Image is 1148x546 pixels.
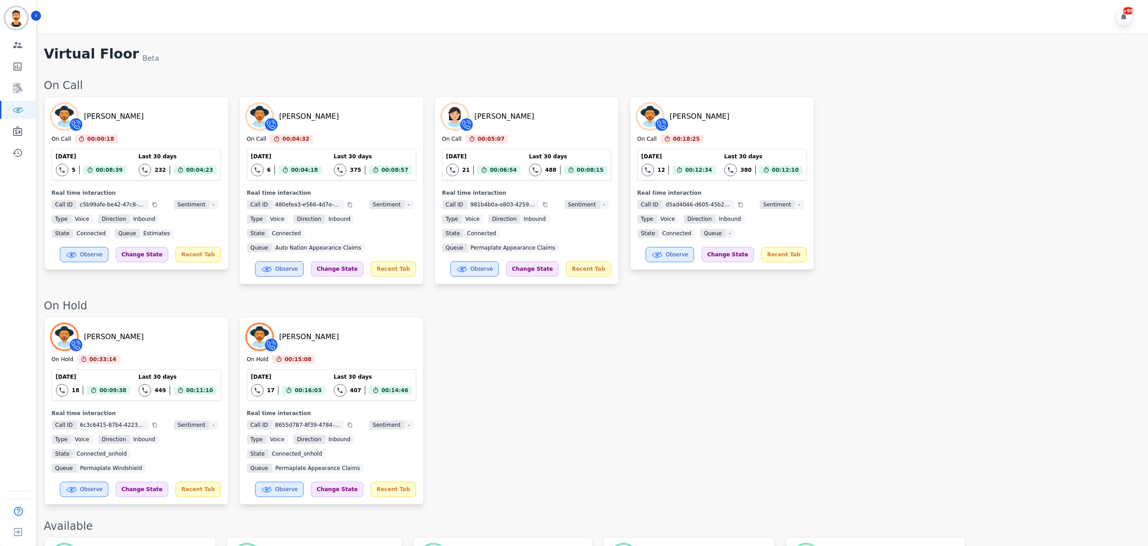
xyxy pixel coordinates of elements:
span: Estimates [139,229,173,238]
span: State [52,449,73,458]
span: Permaplate Windshield [76,464,146,473]
span: 00:05:07 [478,134,505,143]
span: Type [442,215,462,224]
span: - [209,200,218,209]
span: State [247,229,269,238]
button: Observe [255,482,304,497]
span: Call ID [442,200,467,209]
span: State [442,229,464,238]
div: Last 30 days [529,153,607,160]
span: Direction [98,435,130,444]
span: Direction [489,215,520,224]
span: 00:08:39 [96,166,123,175]
span: Observe [275,486,298,493]
span: - [795,200,804,209]
span: inbound [715,215,744,224]
span: Observe [275,265,298,273]
span: 480efea3-e566-4d7e-8928-7f2dfe1dd806 [272,200,344,209]
div: Real time interaction [247,410,416,417]
div: Recent Tab [371,261,416,277]
span: Queue [52,464,76,473]
div: Change State [506,261,559,277]
span: Direction [293,215,325,224]
div: Change State [311,482,363,497]
img: Avatar [52,324,77,349]
span: - [404,200,413,209]
span: 00:08:57 [381,166,408,175]
div: [PERSON_NAME] [279,111,339,122]
span: d5ad4046-d605-45b2-a8ac-55c8a05ad4f0 [662,200,734,209]
img: Bordered avatar [5,7,27,29]
span: Observe [471,265,493,273]
span: inbound [130,435,159,444]
div: Change State [116,482,168,497]
span: Call ID [247,200,272,209]
span: 00:18:25 [673,134,700,143]
span: Type [52,435,72,444]
span: State [637,229,659,238]
span: State [52,229,73,238]
span: Call ID [52,421,76,430]
span: Sentiment [760,200,795,209]
span: connected [73,229,109,238]
img: Avatar [247,324,272,349]
span: connected_onhold [268,449,325,458]
span: Queue [247,243,272,252]
div: 12 [658,166,665,174]
span: Observe [80,251,103,258]
span: Observe [666,251,688,258]
div: 375 [350,166,361,174]
span: - [404,421,413,430]
div: On Call [247,135,266,143]
span: Sentiment [565,200,600,209]
span: 8655d787-8f39-4784-b470-ffd79f3c2273 [272,421,344,430]
span: c5b99afe-be42-47c8-986a-fafcfaef3a00 [76,200,148,209]
span: Type [247,435,267,444]
span: inbound [325,215,354,224]
span: 6c3c6415-87b4-4223-8def-6726879810c0 [76,421,148,430]
div: On Hold [247,356,269,364]
span: voice [71,435,93,444]
span: 00:08:15 [577,166,604,175]
div: Recent Tab [175,482,220,497]
div: On Call [637,135,657,143]
div: [DATE] [251,153,322,160]
div: +99 [1123,7,1133,14]
div: Change State [311,261,363,277]
span: 00:33:14 [90,355,117,364]
div: Real time interaction [442,189,611,197]
div: Change State [701,247,754,262]
button: Observe [646,247,694,262]
span: voice [462,215,483,224]
span: Queue [115,229,139,238]
div: 488 [545,166,556,174]
span: Observe [80,486,103,493]
span: Permaplate Appearance Claims [467,243,559,252]
div: 232 [155,166,166,174]
span: 00:04:18 [291,166,318,175]
span: - [725,229,734,238]
span: 00:15:08 [285,355,312,364]
div: [PERSON_NAME] [279,331,339,342]
div: 6 [267,166,271,174]
span: Sentiment [174,200,209,209]
span: connected [268,229,305,238]
div: 407 [350,387,361,394]
h1: Virtual Floor [44,46,139,64]
span: connected_onhold [73,449,130,458]
div: 449 [155,387,166,394]
div: Real time interaction [247,189,416,197]
span: voice [657,215,678,224]
span: 00:04:32 [283,134,309,143]
span: Type [637,215,657,224]
span: State [247,449,269,458]
span: voice [266,215,288,224]
div: Last 30 days [334,153,412,160]
button: Observe [255,261,304,277]
img: Avatar [52,104,77,129]
span: Direction [684,215,715,224]
span: Auto Nation Appearance Claims [272,243,365,252]
span: connected [463,229,500,238]
span: inbound [520,215,549,224]
span: Call ID [637,200,662,209]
